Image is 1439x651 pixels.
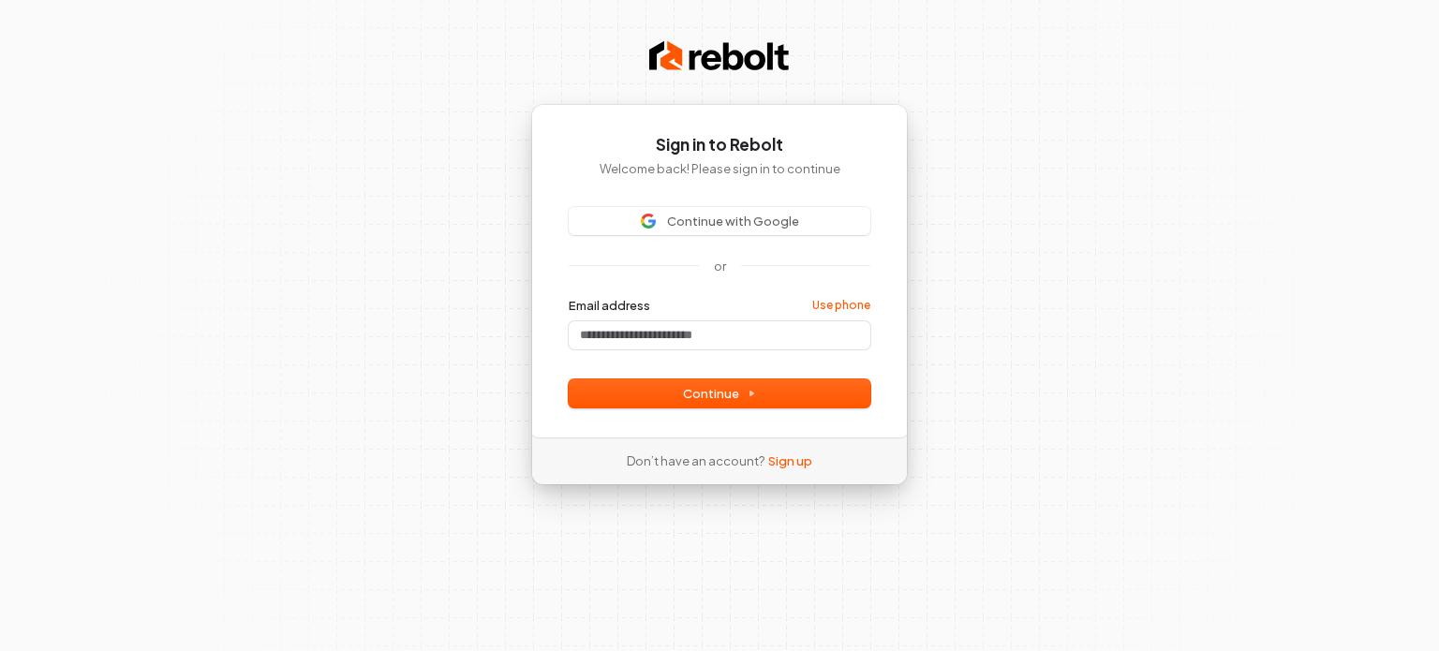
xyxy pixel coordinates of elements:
[714,258,726,274] p: or
[667,213,799,229] span: Continue with Google
[768,452,812,469] a: Sign up
[683,385,756,402] span: Continue
[569,134,870,156] h1: Sign in to Rebolt
[649,37,790,75] img: Rebolt Logo
[812,298,870,313] a: Use phone
[569,207,870,235] button: Sign in with GoogleContinue with Google
[627,452,764,469] span: Don’t have an account?
[569,297,650,314] label: Email address
[569,160,870,177] p: Welcome back! Please sign in to continue
[641,214,656,229] img: Sign in with Google
[569,379,870,407] button: Continue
